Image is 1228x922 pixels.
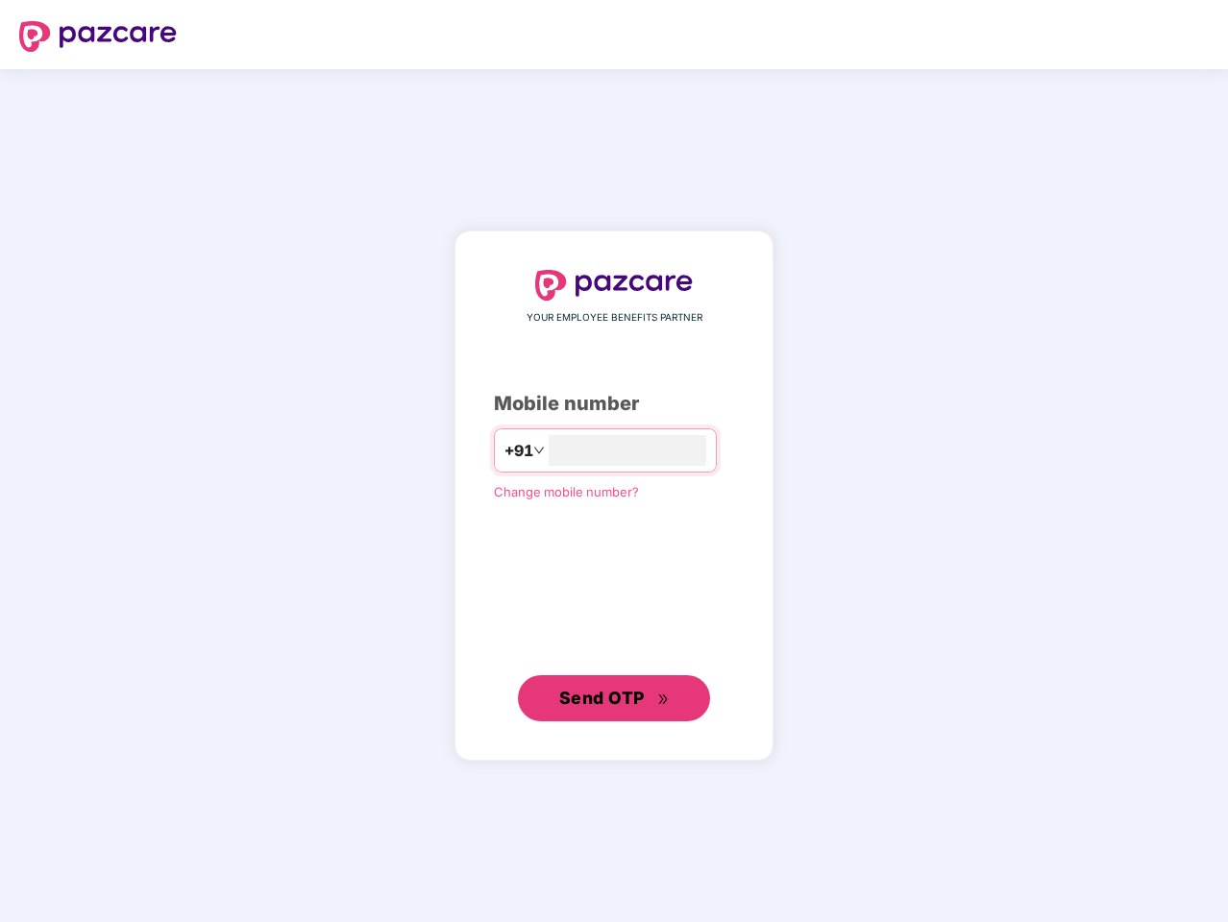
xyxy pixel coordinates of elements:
[494,389,734,419] div: Mobile number
[559,688,645,708] span: Send OTP
[527,310,702,326] span: YOUR EMPLOYEE BENEFITS PARTNER
[504,439,533,463] span: +91
[518,675,710,721] button: Send OTPdouble-right
[657,693,670,706] span: double-right
[533,445,545,456] span: down
[535,270,693,301] img: logo
[19,21,177,52] img: logo
[494,484,639,499] a: Change mobile number?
